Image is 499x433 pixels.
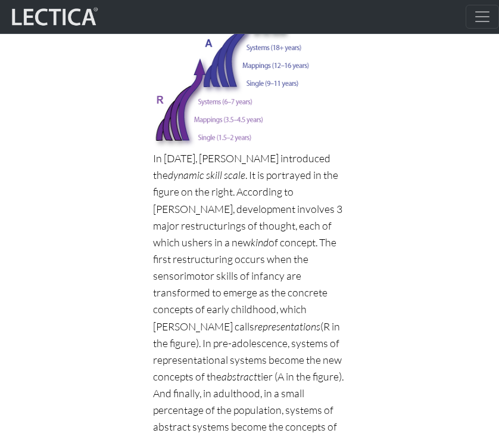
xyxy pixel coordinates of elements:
[254,320,320,333] i: representations
[9,5,98,28] img: lecticalive
[251,236,269,249] i: kind
[168,168,245,181] i: dynamic skill scale
[466,5,499,29] button: Toggle navigation
[222,370,257,383] i: abstract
